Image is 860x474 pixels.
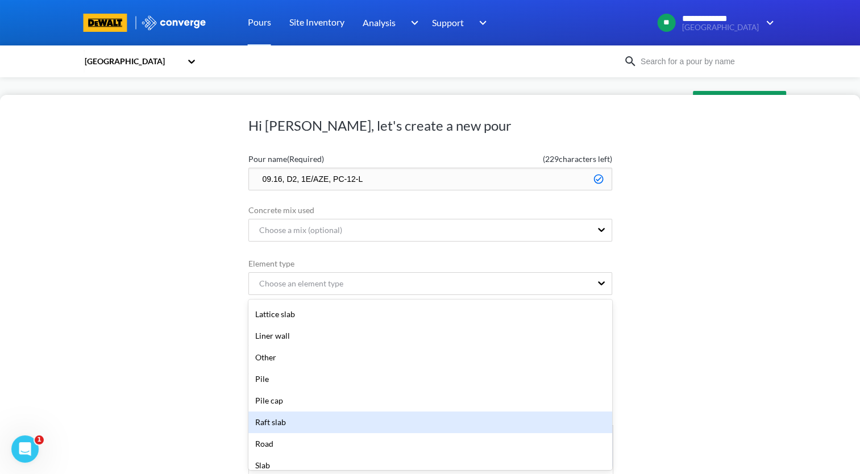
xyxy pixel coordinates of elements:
input: Search for a pour by name [637,55,775,68]
h1: Hi [PERSON_NAME], let's create a new pour [248,117,612,135]
img: downArrow.svg [404,16,422,30]
span: 1 [35,435,44,444]
span: [GEOGRAPHIC_DATA] [682,23,759,32]
span: ( 229 characters left) [430,153,612,165]
input: Type the pour name here [248,168,612,190]
span: Analysis [363,15,396,30]
div: Road [248,433,612,455]
img: branding logo [84,14,127,32]
div: Lattice slab [248,303,612,325]
div: Liner wall [248,325,612,347]
label: Concrete mix used [248,204,612,217]
label: Pour name (Required) [248,153,430,165]
img: downArrow.svg [472,16,490,30]
span: Support [432,15,464,30]
div: Pile cap [248,390,612,411]
img: icon-search.svg [624,55,637,68]
div: Raft slab [248,411,612,433]
a: branding logo [84,14,141,32]
iframe: Intercom live chat [11,435,39,463]
div: Choose an element type [250,277,343,290]
img: logo_ewhite.svg [141,15,207,30]
div: Other [248,347,612,368]
div: [GEOGRAPHIC_DATA] [84,55,181,68]
div: Pile [248,368,612,390]
div: Choose a mix (optional) [250,224,342,236]
label: Element type [248,257,612,270]
img: downArrow.svg [759,16,777,30]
